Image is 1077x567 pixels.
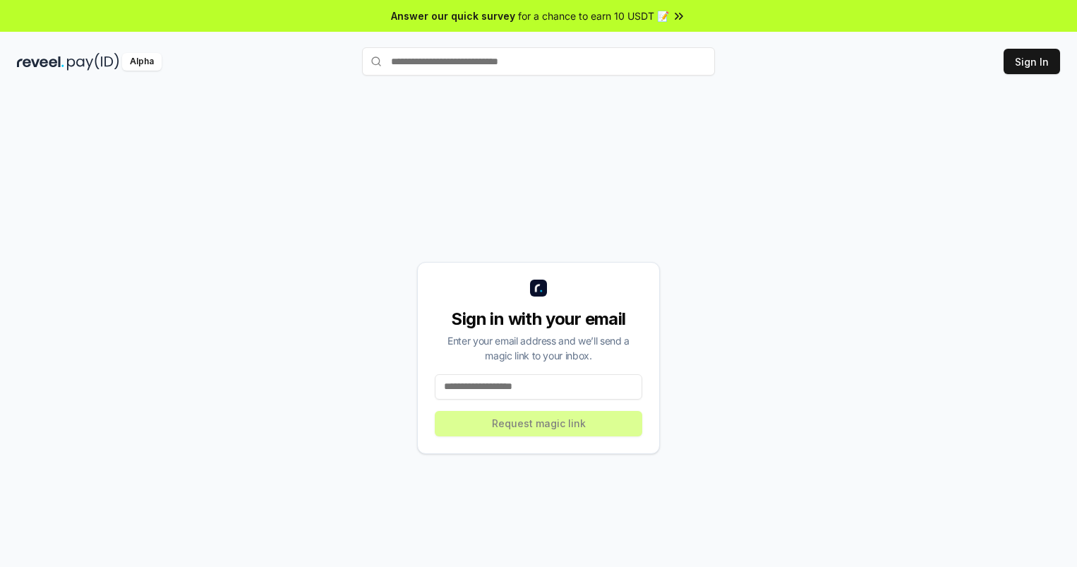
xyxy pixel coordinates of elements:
span: for a chance to earn 10 USDT 📝 [518,8,669,23]
div: Enter your email address and we’ll send a magic link to your inbox. [435,333,642,363]
img: logo_small [530,280,547,297]
img: pay_id [67,53,119,71]
button: Sign In [1004,49,1060,74]
div: Sign in with your email [435,308,642,330]
div: Alpha [122,53,162,71]
img: reveel_dark [17,53,64,71]
span: Answer our quick survey [391,8,515,23]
